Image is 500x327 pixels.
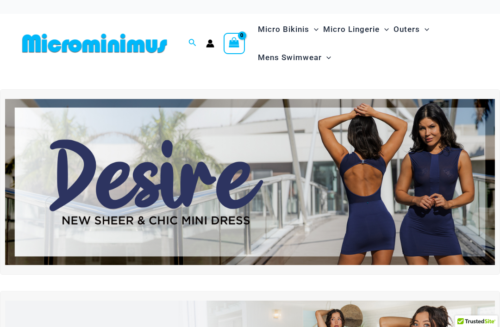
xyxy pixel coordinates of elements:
[309,18,319,41] span: Menu Toggle
[258,18,309,41] span: Micro Bikinis
[323,18,380,41] span: Micro Lingerie
[420,18,429,41] span: Menu Toggle
[256,43,333,72] a: Mens SwimwearMenu ToggleMenu Toggle
[188,37,197,49] a: Search icon link
[5,99,495,265] img: Desire me Navy Dress
[394,18,420,41] span: Outers
[206,39,214,48] a: Account icon link
[19,33,171,54] img: MM SHOP LOGO FLAT
[380,18,389,41] span: Menu Toggle
[321,15,391,43] a: Micro LingerieMenu ToggleMenu Toggle
[224,33,245,54] a: View Shopping Cart, empty
[256,15,321,43] a: Micro BikinisMenu ToggleMenu Toggle
[254,14,481,73] nav: Site Navigation
[322,46,331,69] span: Menu Toggle
[391,15,431,43] a: OutersMenu ToggleMenu Toggle
[258,46,322,69] span: Mens Swimwear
